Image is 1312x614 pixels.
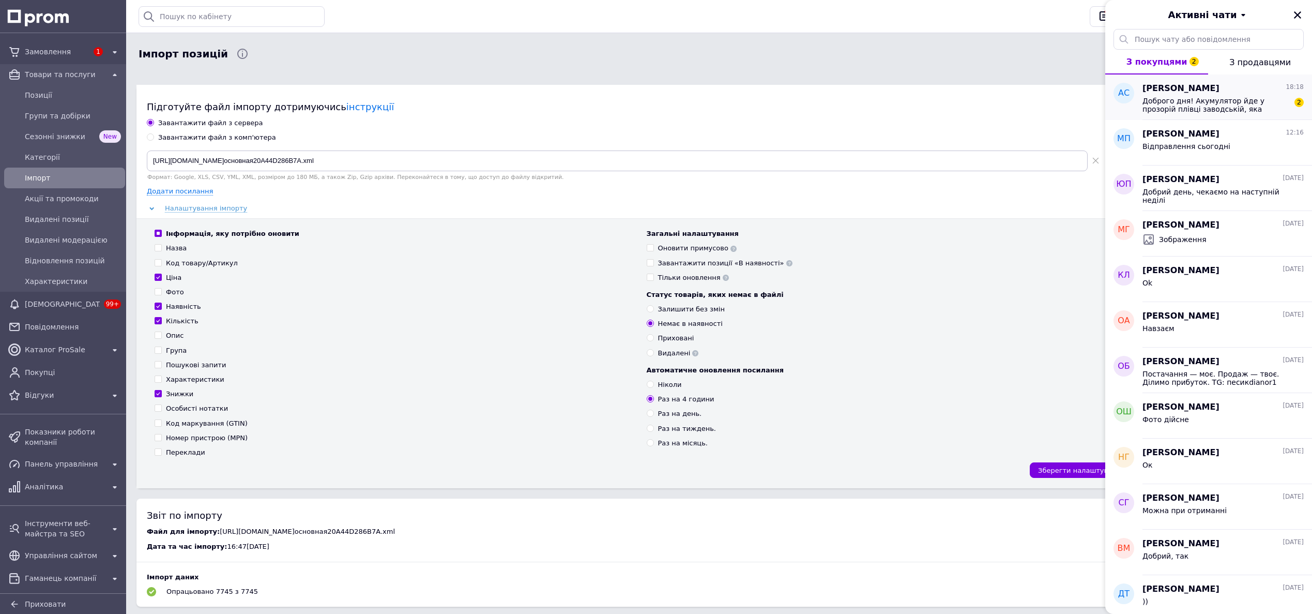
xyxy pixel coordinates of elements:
[1105,393,1312,439] button: ОШ[PERSON_NAME][DATE]Фото дійсне
[1105,74,1312,120] button: АС[PERSON_NAME]18:18Доброго дня! Акумулятор йде у прозорій плівці заводській, яка закриває контак...
[25,235,121,245] span: Видалені модерацією
[166,331,184,340] div: Опис
[165,204,247,213] span: Налаштування імпорту
[658,273,729,282] div: Тільки оновлення
[25,573,104,583] span: Гаманець компанії
[647,290,1128,299] div: Статус товарів, яких немає в файлі
[1105,120,1312,166] button: МП[PERSON_NAME]12:16Відправлення сьогодні
[1118,87,1130,99] span: АС
[25,459,104,469] span: Панель управління
[1142,552,1188,560] span: Добрий, так
[1142,447,1219,459] span: [PERSON_NAME]
[1189,57,1199,66] span: 2
[166,419,248,428] div: Код маркування (GTIN)
[25,173,121,183] span: Імпорт
[647,229,1128,238] div: Загальні налаштування
[1105,50,1208,74] button: З покупцями2
[25,299,100,309] span: [DEMOGRAPHIC_DATA]
[1142,506,1227,515] span: Можна при отриманні
[25,69,104,80] span: Товари та послуги
[1105,530,1312,575] button: ВМ[PERSON_NAME][DATE]Добрий, так
[1142,415,1189,424] span: Фото дійсне
[346,101,394,112] a: інструкції
[1208,50,1312,74] button: З продавцями
[166,361,226,370] div: Пошукові запити
[166,346,187,355] div: Група
[166,273,181,282] div: Ціна
[1118,543,1131,555] span: ВМ
[166,302,201,311] div: Наявність
[25,193,121,204] span: Акції та промокоди
[139,47,228,62] span: Імпорт позицій
[658,409,702,418] div: Раз на день.
[1142,538,1219,550] span: [PERSON_NAME]
[1291,9,1304,21] button: Закрити
[166,433,248,443] div: Номер пристрою (MPN)
[25,518,104,539] span: Інструменти веб-майстра та SEO
[658,349,699,358] div: Видалені
[1118,361,1130,372] span: ОБ
[1134,8,1283,22] button: Активні чати
[658,439,708,448] div: Раз на місяць.
[658,334,694,343] div: Приховані
[1142,401,1219,413] span: [PERSON_NAME]
[166,587,258,596] div: Опрацьовано 7745 з 7745
[166,375,224,384] div: Характеристики
[1118,588,1130,600] span: ДТ
[25,482,104,492] span: Аналітика
[1118,269,1130,281] span: кл
[658,395,714,404] div: Раз на 4 години
[1283,265,1304,274] span: [DATE]
[25,367,121,378] span: Покупці
[25,390,104,400] span: Відгуки
[147,187,213,196] span: Додати посилання
[1142,142,1230,151] span: Відправлення сьогодні
[1286,83,1304,92] span: 18:18
[1105,439,1312,484] button: НГ[PERSON_NAME][DATE]Ок
[1286,128,1304,137] span: 12:16
[1116,406,1132,418] span: ОШ
[1119,497,1130,509] span: СГ
[1283,401,1304,410] span: [DATE]
[658,380,682,390] div: Ніколи
[1283,538,1304,547] span: [DATE]
[1105,211,1312,257] button: мг[PERSON_NAME][DATE]Зображення
[1283,310,1304,319] span: [DATE]
[1168,8,1237,22] span: Активні чати
[166,390,193,399] div: Знижки
[1030,462,1133,478] button: Зберегти налаштування
[25,600,66,608] span: Приховати
[1142,128,1219,140] span: [PERSON_NAME]
[1126,57,1187,67] span: З покупцями
[166,288,184,297] div: Фото
[1105,166,1312,211] button: ЮП[PERSON_NAME][DATE]Добрий день, чекаємо на наступній неділі
[25,322,121,332] span: Повідомлення
[1116,178,1131,190] span: ЮП
[1142,265,1219,277] span: [PERSON_NAME]
[1283,356,1304,365] span: [DATE]
[1159,234,1207,245] span: Зображення
[158,133,276,142] div: Завантажити файл з комп'ютера
[99,130,121,143] span: New
[1283,219,1304,228] span: [DATE]
[1142,97,1289,113] span: Доброго дня! Акумулятор йде у прозорій плівці заводській, яка закриває контакти?
[1142,370,1289,386] span: Постачання — моє. Продаж — твоє. Ділимо прибуток. TG: песикdianor1
[658,424,716,433] div: Раз на тиждень.
[158,118,263,128] div: Завантажити файл з сервера
[1090,6,1137,27] button: 2Чат
[1294,98,1304,107] span: 2
[147,151,1088,171] input: Вкажіть посилання
[25,214,121,224] span: Видалені позиції
[1142,310,1219,322] span: [PERSON_NAME]
[1142,461,1152,469] span: Ок
[1283,492,1304,501] span: [DATE]
[1142,597,1148,606] span: ))
[1142,356,1219,368] span: [PERSON_NAME]
[25,550,104,561] span: Управління сайтом
[658,319,723,328] div: Немає в наявності
[166,244,187,253] div: Назва
[166,448,205,457] div: Переклади
[1105,348,1312,393] button: ОБ[PERSON_NAME][DATE]Постачання — моє. Продаж — твоє. Ділимо прибуток. TG: песикdianor1
[166,404,228,413] div: Особисті нотатки
[147,509,1291,522] div: Звіт по імпорту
